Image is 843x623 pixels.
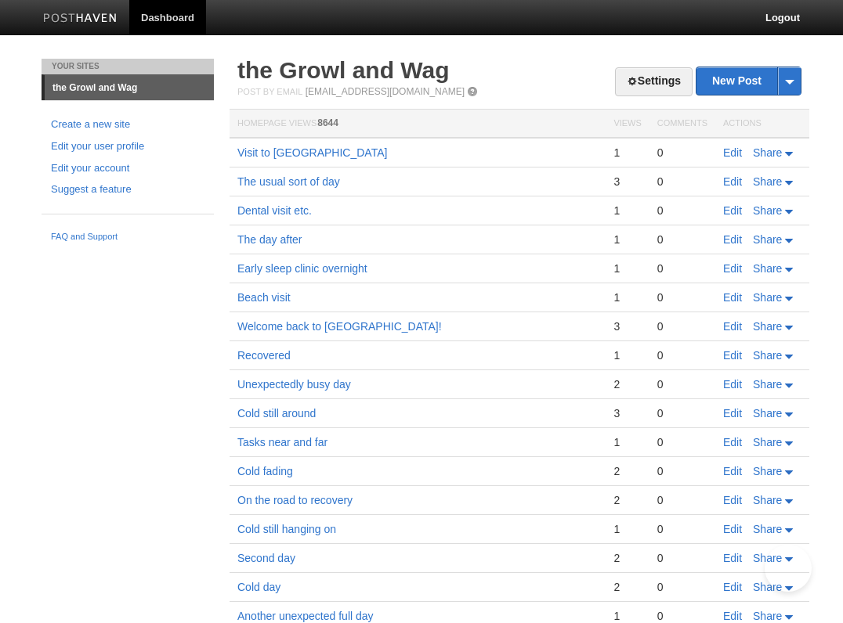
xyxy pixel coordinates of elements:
[657,319,707,333] div: 0
[237,57,450,83] a: the Growl and Wag
[657,203,707,218] div: 0
[43,13,118,25] img: Posthaven-bar
[657,290,707,304] div: 0
[753,320,782,333] span: Share
[613,580,641,594] div: 2
[753,175,782,188] span: Share
[317,117,338,128] span: 8644
[237,581,280,593] a: Cold day
[613,348,641,362] div: 1
[657,261,707,275] div: 0
[657,175,707,189] div: 0
[613,175,641,189] div: 3
[615,67,693,96] a: Settings
[613,377,641,391] div: 2
[51,160,204,177] a: Edit your account
[723,581,742,593] a: Edit
[237,523,336,535] a: Cold still hanging on
[753,204,782,217] span: Share
[753,610,782,622] span: Share
[237,204,312,217] a: Dental visit etc.
[613,522,641,536] div: 1
[723,523,742,535] a: Edit
[613,261,641,275] div: 1
[657,551,707,565] div: 0
[237,262,367,275] a: Early sleep clinic overnight
[613,609,641,623] div: 1
[723,378,742,391] a: Edit
[753,581,782,593] span: Share
[237,233,302,246] a: The day after
[657,348,707,362] div: 0
[613,146,641,160] div: 1
[753,291,782,304] span: Share
[237,436,327,448] a: Tasks near and far
[237,320,442,333] a: Welcome back to [GEOGRAPHIC_DATA]!
[753,349,782,362] span: Share
[753,233,782,246] span: Share
[306,86,465,97] a: [EMAIL_ADDRESS][DOMAIN_NAME]
[230,110,606,139] th: Homepage Views
[715,110,809,139] th: Actions
[723,465,742,477] a: Edit
[657,232,707,247] div: 0
[613,551,641,565] div: 2
[723,494,742,506] a: Edit
[753,407,782,420] span: Share
[723,262,742,275] a: Edit
[613,464,641,478] div: 2
[657,522,707,536] div: 0
[613,406,641,420] div: 3
[51,139,204,155] a: Edit your user profile
[696,67,801,95] a: New Post
[723,407,742,420] a: Edit
[613,203,641,218] div: 1
[753,465,782,477] span: Share
[237,349,291,362] a: Recovered
[657,377,707,391] div: 0
[613,232,641,247] div: 1
[753,146,782,159] span: Share
[657,464,707,478] div: 0
[51,230,204,244] a: FAQ and Support
[753,436,782,448] span: Share
[723,552,742,564] a: Edit
[237,175,340,188] a: The usual sort of day
[723,320,742,333] a: Edit
[237,465,293,477] a: Cold fading
[753,523,782,535] span: Share
[613,493,641,507] div: 2
[765,545,812,592] iframe: Help Scout Beacon - Open
[723,204,742,217] a: Edit
[613,319,641,333] div: 3
[613,290,641,304] div: 1
[237,87,302,96] span: Post by Email
[237,552,295,564] a: Second day
[723,233,742,246] a: Edit
[753,552,782,564] span: Share
[753,262,782,275] span: Share
[649,110,715,139] th: Comments
[613,435,641,449] div: 1
[42,59,214,74] li: Your Sites
[723,175,742,188] a: Edit
[237,610,374,622] a: Another unexpected full day
[51,182,204,198] a: Suggest a feature
[45,75,214,100] a: the Growl and Wag
[723,436,742,448] a: Edit
[237,494,353,506] a: On the road to recovery
[237,378,351,391] a: Unexpectedly busy day
[237,407,316,420] a: Cold still around
[657,435,707,449] div: 0
[723,349,742,362] a: Edit
[657,406,707,420] div: 0
[723,146,742,159] a: Edit
[237,291,291,304] a: Beach visit
[753,494,782,506] span: Share
[723,610,742,622] a: Edit
[657,609,707,623] div: 0
[753,378,782,391] span: Share
[657,580,707,594] div: 0
[657,493,707,507] div: 0
[51,117,204,133] a: Create a new site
